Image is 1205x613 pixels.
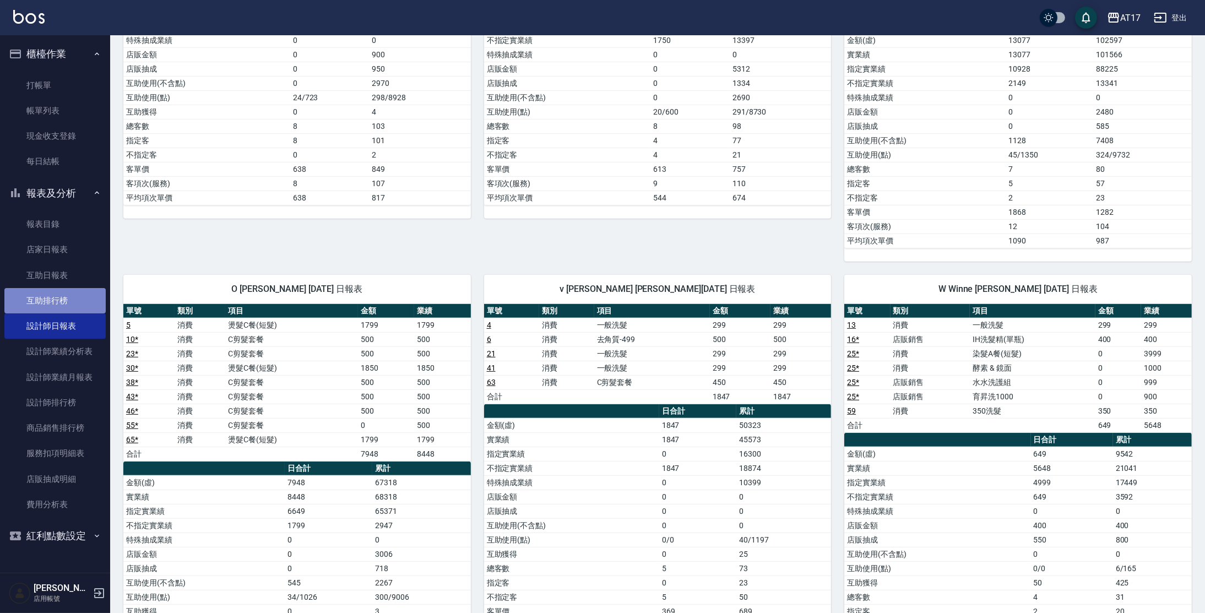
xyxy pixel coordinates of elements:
td: 0 [369,33,470,47]
td: 1334 [730,76,831,90]
td: 客單價 [844,205,1006,219]
td: 299 [710,346,770,361]
td: 2 [1006,191,1094,205]
td: 客項次(服務) [844,219,1006,234]
a: 21 [487,349,496,358]
td: 103 [369,119,470,133]
td: 8 [290,176,369,191]
td: 500 [414,404,470,418]
th: 日合計 [285,462,372,476]
td: 1847 [710,389,770,404]
td: 3999 [1141,346,1192,361]
td: 店販抽成 [484,76,651,90]
td: C剪髮套餐 [594,375,710,389]
td: 77 [730,133,831,148]
td: 7408 [1093,133,1192,148]
td: 13341 [1093,76,1192,90]
a: 服務扣項明細表 [4,441,106,466]
td: 消費 [175,389,226,404]
table: a dense table [123,304,471,462]
td: 客單價 [123,162,290,176]
td: 13397 [730,33,831,47]
td: 5312 [730,62,831,76]
td: 店販金額 [484,62,651,76]
td: 0 [290,148,369,162]
th: 業績 [1141,304,1192,318]
td: 291/8730 [730,105,831,119]
td: 0 [1093,90,1192,105]
td: 消費 [175,318,226,332]
td: 不指定客 [844,191,1006,205]
td: 客項次(服務) [484,176,651,191]
h5: [PERSON_NAME] [34,583,90,594]
td: 1750 [650,33,729,47]
td: 店販金額 [844,105,1006,119]
td: 0 [650,90,729,105]
td: 613 [650,162,729,176]
td: 1847 [770,389,831,404]
button: save [1075,7,1097,29]
td: 不指定實業績 [844,76,1006,90]
td: 消費 [891,404,970,418]
td: 299 [1095,318,1141,332]
td: 8 [290,133,369,148]
td: 299 [770,361,831,375]
td: 500 [358,375,414,389]
td: 500 [358,389,414,404]
td: 8 [290,119,369,133]
td: 2970 [369,76,470,90]
a: 每日結帳 [4,149,106,174]
td: 0 [290,62,369,76]
td: 400 [1141,332,1192,346]
td: 9 [650,176,729,191]
table: a dense table [844,304,1192,433]
td: 指定客 [844,176,1006,191]
td: 7 [1006,162,1094,176]
td: 950 [369,62,470,76]
td: 2690 [730,90,831,105]
td: 4 [369,105,470,119]
td: 客單價 [484,162,651,176]
td: 消費 [175,346,226,361]
td: 2149 [1006,76,1094,90]
div: AT17 [1120,11,1141,25]
th: 項目 [970,304,1095,318]
td: 45/1350 [1006,148,1094,162]
td: 不指定客 [123,148,290,162]
td: 500 [358,404,414,418]
td: 實業績 [844,461,1030,475]
td: 13077 [1006,33,1094,47]
td: 燙髮C餐(短髮) [225,432,358,447]
td: 5 [1006,176,1094,191]
td: 500 [770,332,831,346]
td: 21 [730,148,831,162]
td: 50323 [736,418,831,432]
td: 98 [730,119,831,133]
td: 1850 [358,361,414,375]
td: 0 [1095,346,1141,361]
th: 單號 [844,304,890,318]
td: 0 [730,47,831,62]
td: 互助使用(點) [484,105,651,119]
td: 500 [414,375,470,389]
td: 0 [659,447,736,461]
td: 0 [290,47,369,62]
td: 649 [1031,447,1113,461]
td: 酵素 & 鏡面 [970,361,1095,375]
img: Person [9,582,31,604]
td: 638 [290,162,369,176]
td: 0 [358,418,414,432]
td: 互助獲得 [123,105,290,119]
td: 不指定客 [484,148,651,162]
td: 102597 [1093,33,1192,47]
td: 1090 [1006,234,1094,248]
td: 合計 [484,389,539,404]
td: C剪髮套餐 [225,404,358,418]
td: 0 [1095,375,1141,389]
td: 消費 [891,346,970,361]
td: 1128 [1006,133,1094,148]
td: 指定客 [123,133,290,148]
table: a dense table [484,304,832,404]
td: 1850 [414,361,470,375]
td: 店販銷售 [891,389,970,404]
